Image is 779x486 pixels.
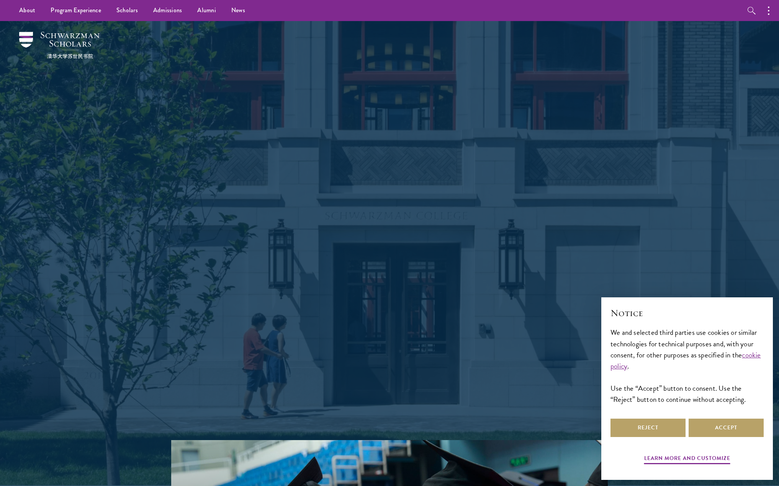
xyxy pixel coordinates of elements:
[610,307,764,320] h2: Notice
[689,419,764,437] button: Accept
[644,453,730,465] button: Learn more and customize
[19,32,100,59] img: Schwarzman Scholars
[610,349,761,372] a: cookie policy
[610,419,686,437] button: Reject
[610,327,764,404] div: We and selected third parties use cookies or similar technologies for technical purposes and, wit...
